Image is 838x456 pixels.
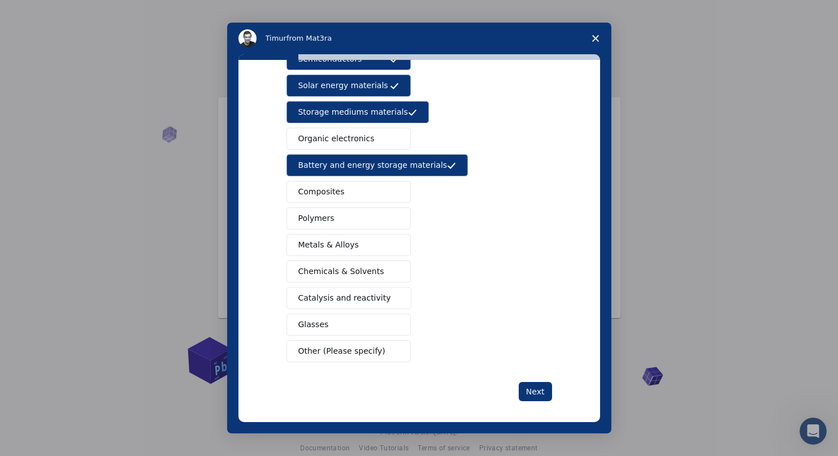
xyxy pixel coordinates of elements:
span: Battery and energy storage materials [298,159,448,171]
span: Other (Please specify) [298,345,385,357]
button: Other (Please specify) [286,340,411,362]
span: Storage mediums materials [298,106,408,118]
span: Close survey [580,23,611,54]
button: Catalysis and reactivity [286,287,412,309]
span: Glasses [298,319,329,331]
img: Profile image for Timur [238,29,257,47]
button: Next [519,382,552,401]
span: Composites [298,186,345,198]
span: Chemicals & Solvents [298,266,384,277]
span: Polymers [298,212,335,224]
span: Timur [266,34,286,42]
span: Catalysis and reactivity [298,292,391,304]
button: Glasses [286,314,411,336]
button: Polymers [286,207,411,229]
button: Metals & Alloys [286,234,411,256]
span: Metals & Alloys [298,239,359,251]
button: Solar energy materials [286,75,411,97]
button: Chemicals & Solvents [286,260,411,283]
button: Organic electronics [286,128,411,150]
span: from Mat3ra [286,34,332,42]
span: Support [23,8,63,18]
button: Composites [286,181,411,203]
button: Battery and energy storage materials [286,154,468,176]
button: Storage mediums materials [286,101,429,123]
span: Organic electronics [298,133,375,145]
span: Solar energy materials [298,80,388,92]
